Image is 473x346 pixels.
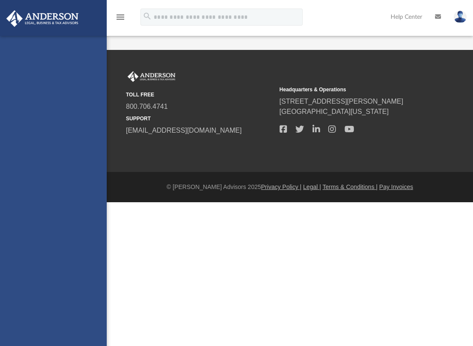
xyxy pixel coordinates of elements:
[454,11,467,23] img: User Pic
[379,183,413,190] a: Pay Invoices
[126,71,177,82] img: Anderson Advisors Platinum Portal
[261,183,302,190] a: Privacy Policy |
[126,127,242,134] a: [EMAIL_ADDRESS][DOMAIN_NAME]
[303,183,321,190] a: Legal |
[143,12,152,21] i: search
[280,108,389,115] a: [GEOGRAPHIC_DATA][US_STATE]
[323,183,378,190] a: Terms & Conditions |
[280,98,403,105] a: [STREET_ADDRESS][PERSON_NAME]
[107,183,473,192] div: © [PERSON_NAME] Advisors 2025
[126,103,168,110] a: 800.706.4741
[280,86,427,93] small: Headquarters & Operations
[4,10,81,27] img: Anderson Advisors Platinum Portal
[115,16,126,22] a: menu
[126,115,274,122] small: SUPPORT
[115,12,126,22] i: menu
[126,91,274,99] small: TOLL FREE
